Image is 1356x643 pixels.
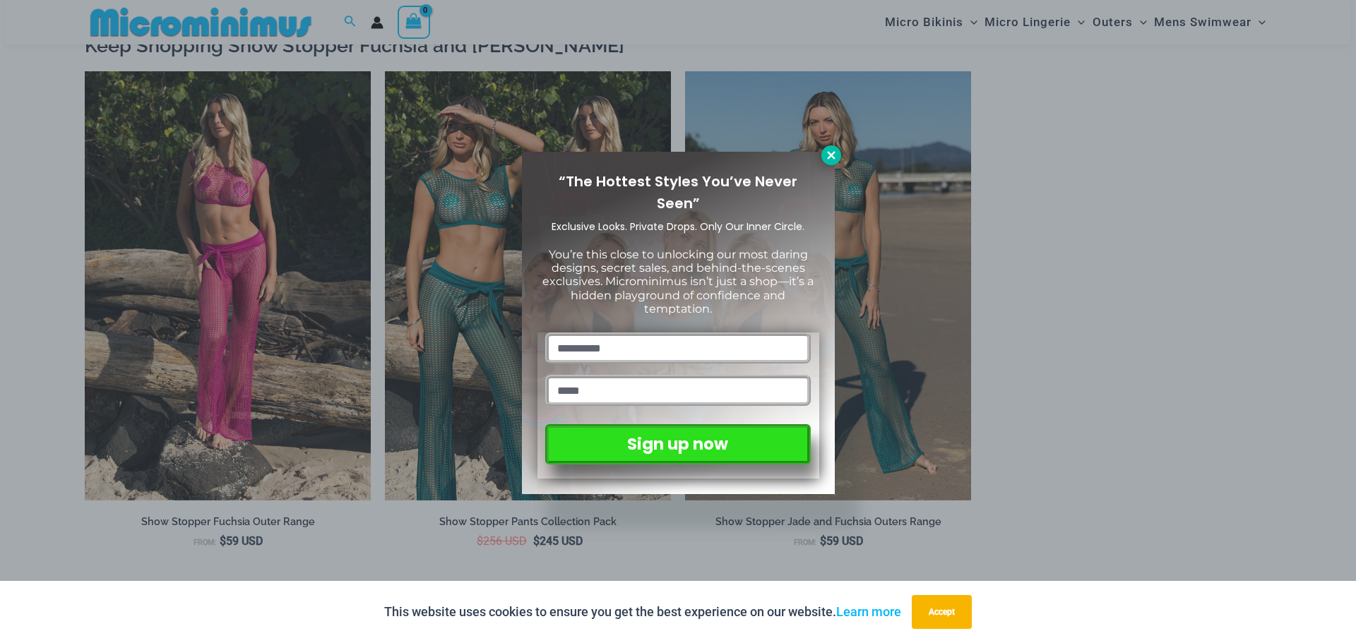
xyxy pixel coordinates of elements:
p: This website uses cookies to ensure you get the best experience on our website. [384,601,901,623]
button: Sign up now [545,424,810,464]
a: Learn more [836,604,901,619]
button: Close [821,145,841,165]
button: Accept [912,595,972,629]
span: “The Hottest Styles You’ve Never Seen” [559,172,797,213]
span: You’re this close to unlocking our most daring designs, secret sales, and behind-the-scenes exclu... [542,248,814,316]
span: Exclusive Looks. Private Drops. Only Our Inner Circle. [552,220,804,234]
